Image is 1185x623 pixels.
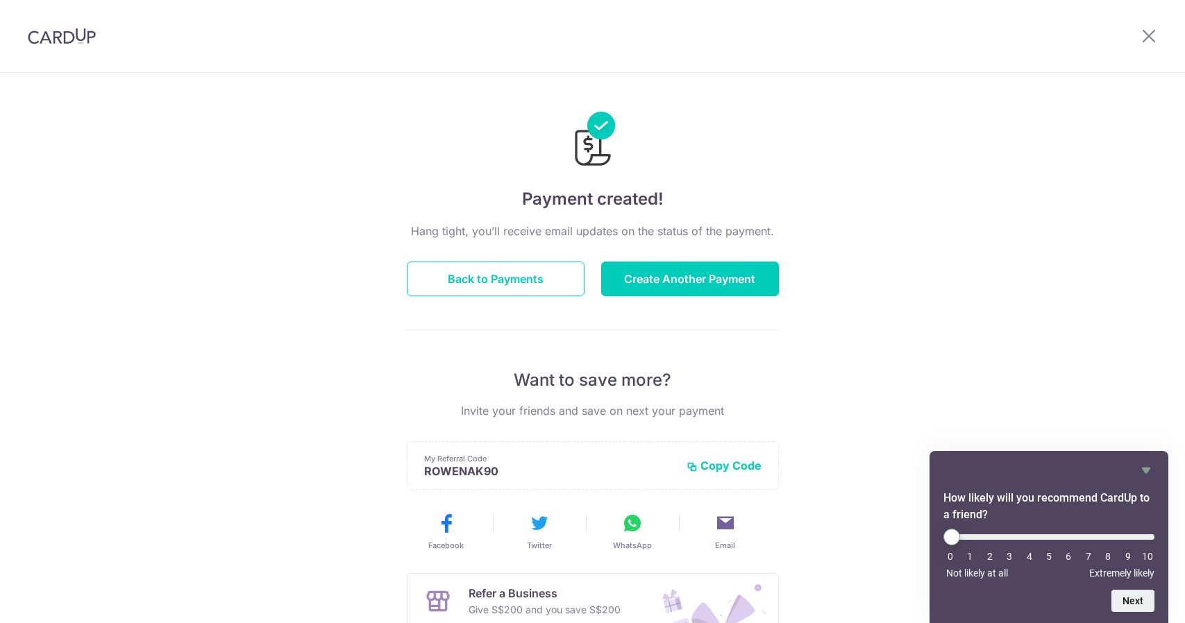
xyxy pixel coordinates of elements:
p: Invite your friends and save on next your payment [407,402,779,419]
button: Copy Code [687,459,762,472]
button: Back to Payments [407,262,585,296]
li: 1 [963,551,977,562]
li: 4 [1023,551,1036,562]
li: 6 [1061,551,1075,562]
p: Give S$200 and you save S$200 [469,601,621,618]
div: How likely will you recommend CardUp to a friend? Select an option from 0 to 10, with 0 being Not... [943,462,1154,612]
li: 9 [1121,551,1135,562]
span: Extremely likely [1089,567,1154,579]
li: 3 [1002,551,1016,562]
p: My Referral Code [424,453,675,464]
span: WhatsApp [613,540,652,551]
li: 0 [943,551,957,562]
p: Want to save more? [407,369,779,391]
p: ROWENAK90 [424,464,675,478]
img: Payments [571,112,615,170]
li: 8 [1101,551,1115,562]
li: 7 [1082,551,1095,562]
img: CardUp [28,28,96,44]
p: Refer a Business [469,585,621,601]
button: Create Another Payment [601,262,779,296]
h2: How likely will you recommend CardUp to a friend? Select an option from 0 to 10, with 0 being Not... [943,490,1154,523]
span: Not likely at all [946,567,1008,579]
li: 10 [1141,551,1154,562]
button: WhatsApp [591,512,673,551]
span: Email [715,540,735,551]
button: Facebook [405,512,487,551]
li: 5 [1042,551,1056,562]
span: Facebook [428,540,464,551]
button: Hide survey [1138,462,1154,479]
h4: Payment created! [407,187,779,212]
button: Twitter [498,512,580,551]
button: Next question [1111,590,1154,612]
div: How likely will you recommend CardUp to a friend? Select an option from 0 to 10, with 0 being Not... [943,529,1154,579]
li: 2 [983,551,997,562]
p: Hang tight, you’ll receive email updates on the status of the payment. [407,223,779,239]
button: Email [684,512,766,551]
span: Twitter [527,540,552,551]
